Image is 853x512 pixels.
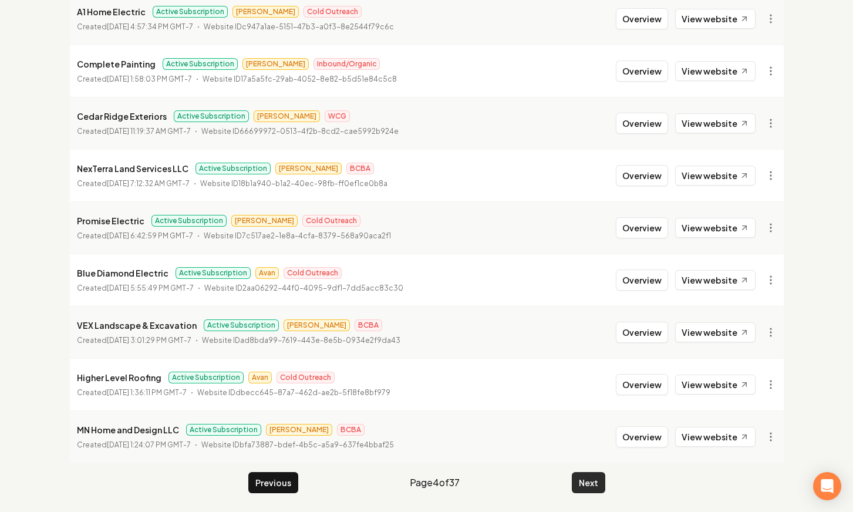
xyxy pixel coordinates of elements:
[572,472,605,493] button: Next
[275,163,342,174] span: [PERSON_NAME]
[813,472,841,500] div: Open Intercom Messenger
[77,73,192,85] p: Created
[204,319,279,331] span: Active Subscription
[346,163,374,174] span: BCBA
[107,388,187,397] time: [DATE] 1:36:11 PM GMT-7
[616,113,668,134] button: Overview
[231,215,298,227] span: [PERSON_NAME]
[77,5,146,19] p: A1 Home Electric
[302,215,360,227] span: Cold Outreach
[176,267,251,279] span: Active Subscription
[410,476,460,490] span: Page 4 of 37
[201,126,399,137] p: Website ID 66699972-0513-4f2b-8cd2-cae5992b924e
[616,322,668,343] button: Overview
[675,218,756,238] a: View website
[355,319,382,331] span: BCBA
[151,215,227,227] span: Active Subscription
[675,270,756,290] a: View website
[107,231,193,240] time: [DATE] 6:42:59 PM GMT-7
[201,439,394,451] p: Website ID bfa73887-bdef-4b5c-a5a9-637fe4bbaf25
[77,318,197,332] p: VEX Landscape & Excavation
[174,110,249,122] span: Active Subscription
[616,374,668,395] button: Overview
[77,423,179,437] p: MN Home and Design LLC
[186,424,261,436] span: Active Subscription
[107,179,190,188] time: [DATE] 7:12:32 AM GMT-7
[77,214,144,228] p: Promise Electric
[200,178,387,190] p: Website ID 18b1a940-b1a2-40ec-98fb-ff0ef1ce0b8a
[163,58,238,70] span: Active Subscription
[77,370,161,385] p: Higher Level Roofing
[284,319,350,331] span: [PERSON_NAME]
[675,61,756,81] a: View website
[77,282,194,294] p: Created
[77,161,188,176] p: NexTerra Land Services LLC
[77,21,193,33] p: Created
[675,9,756,29] a: View website
[77,126,191,137] p: Created
[77,439,191,451] p: Created
[675,427,756,447] a: View website
[204,230,391,242] p: Website ID 7c517ae2-1e8a-4cfa-8379-568a90aca2f1
[107,284,194,292] time: [DATE] 5:55:49 PM GMT-7
[242,58,309,70] span: [PERSON_NAME]
[284,267,342,279] span: Cold Outreach
[248,372,272,383] span: Avan
[107,336,191,345] time: [DATE] 3:01:29 PM GMT-7
[153,6,228,18] span: Active Subscription
[77,387,187,399] p: Created
[195,163,271,174] span: Active Subscription
[248,472,298,493] button: Previous
[616,8,668,29] button: Overview
[616,60,668,82] button: Overview
[107,22,193,31] time: [DATE] 4:57:34 PM GMT-7
[107,75,192,83] time: [DATE] 1:58:03 PM GMT-7
[77,109,167,123] p: Cedar Ridge Exteriors
[77,335,191,346] p: Created
[616,217,668,238] button: Overview
[107,127,191,136] time: [DATE] 11:19:37 AM GMT-7
[77,230,193,242] p: Created
[266,424,332,436] span: [PERSON_NAME]
[254,110,320,122] span: [PERSON_NAME]
[255,267,279,279] span: Avan
[616,426,668,447] button: Overview
[77,266,168,280] p: Blue Diamond Electric
[313,58,380,70] span: Inbound/Organic
[203,73,397,85] p: Website ID 17a5a5fc-29ab-4052-8e82-b5d51e84c5c8
[616,270,668,291] button: Overview
[675,113,756,133] a: View website
[202,335,400,346] p: Website ID ad8bda99-7619-443e-8e5b-0934e2f9da43
[675,322,756,342] a: View website
[77,178,190,190] p: Created
[325,110,350,122] span: WCG
[204,21,394,33] p: Website ID c947a1ae-5151-47b3-a0f3-8e2544f79c6c
[107,440,191,449] time: [DATE] 1:24:07 PM GMT-7
[197,387,390,399] p: Website ID dbecc645-87a7-462d-ae2b-5f18fe8bf979
[616,165,668,186] button: Overview
[77,57,156,71] p: Complete Painting
[204,282,403,294] p: Website ID 2aa06292-44f0-4095-9df1-7dd5acc83c30
[337,424,365,436] span: BCBA
[675,375,756,395] a: View website
[232,6,299,18] span: [PERSON_NAME]
[277,372,335,383] span: Cold Outreach
[304,6,362,18] span: Cold Outreach
[168,372,244,383] span: Active Subscription
[675,166,756,186] a: View website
